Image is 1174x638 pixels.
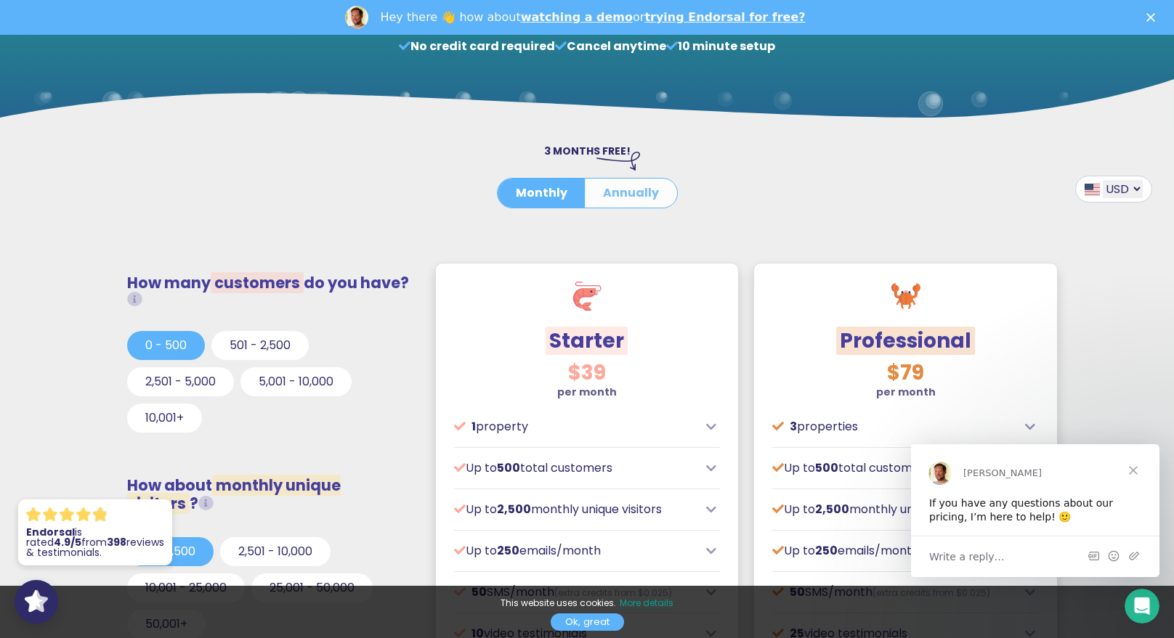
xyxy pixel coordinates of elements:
img: crab.svg [891,282,920,311]
img: Profile image for Dean [345,6,368,29]
button: 25,001 - 50,000 [251,573,373,602]
a: More details [620,597,673,610]
span: Starter [546,327,628,355]
span: 50 [471,584,487,600]
button: 10,001+ [127,404,202,433]
span: customers [211,272,304,293]
p: No credit card required Cancel anytime 10 minute setup [262,38,912,55]
span: 3 [790,418,797,435]
button: 10,001 - 25,000 [127,573,245,602]
span: 2,500 [497,501,531,518]
span: monthly unique visitors [127,475,341,514]
strong: 4.9/5 [54,535,81,549]
img: shrimp.svg [572,282,602,311]
button: 5,001 - 10,000 [240,367,352,396]
strong: 398 [107,535,126,549]
span: $79 [887,359,924,387]
button: 2,501 - 10,000 [220,537,331,566]
span: 3 MONTHS FREE! [544,144,631,158]
span: 500 [815,459,838,476]
p: properties [772,418,1017,435]
span: 250 [815,542,838,559]
p: Up to emails/month [454,542,699,560]
p: property [454,418,699,435]
i: Unique visitors that view our social proof tools (widgets, FOMO popups or Wall of Love) on your w... [198,496,214,511]
p: is rated from reviews & testimonials. [26,527,164,557]
a: trying Endorsal for free? [644,10,805,24]
button: Monthly [498,179,586,208]
strong: Endorsal [26,525,75,539]
i: Total customers from whom you request testimonials/reviews. [127,292,142,307]
strong: per month [876,385,936,399]
span: 50 [790,584,805,600]
p: This website uses cookies. [15,597,1159,610]
button: 501 - 2,500 [211,331,309,360]
span: 2,500 [815,501,849,518]
span: 500 [497,459,520,476]
button: Annually [585,179,677,208]
h3: How many do you have? [127,274,410,307]
div: Close [1146,13,1161,22]
span: Professional [836,327,975,355]
iframe: Intercom live chat message [911,444,1159,577]
p: Up to total customers [772,459,1017,477]
span: 250 [497,542,519,559]
img: arrow-right-down.svg [596,152,640,171]
p: SMS/month [772,584,1017,601]
p: Up to total customers [454,459,699,477]
a: Ok, great [551,613,624,631]
p: Up to monthly unique visitors [772,501,1017,518]
p: SMS/month [454,584,699,601]
strong: per month [557,385,617,399]
span: 1 [471,418,476,435]
h3: How about ? [127,476,410,512]
iframe: Intercom live chat [1125,589,1159,623]
div: Hey there 👋 how about or [380,10,805,25]
a: watching a demo [521,10,633,24]
p: Up to emails/month [772,542,1017,560]
span: $39 [568,359,606,387]
button: 2,501 - 5,000 [127,367,234,396]
p: Up to monthly unique visitors [454,501,699,518]
button: 0 - 500 [127,331,205,360]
